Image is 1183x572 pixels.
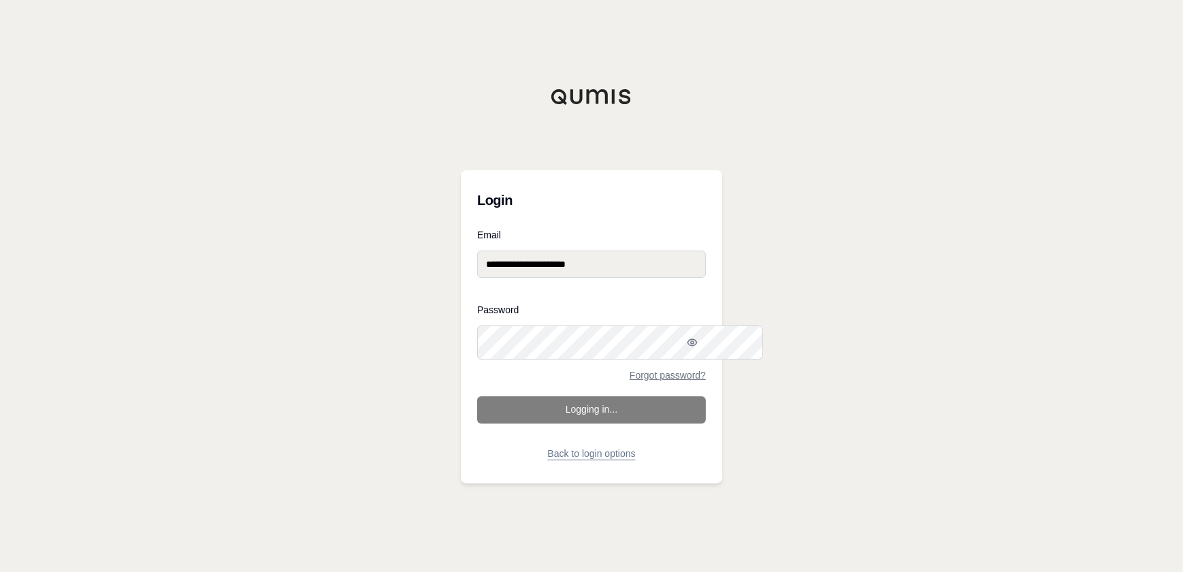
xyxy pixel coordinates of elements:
[477,440,706,467] button: Back to login options
[630,370,706,380] a: Forgot password?
[477,230,706,240] label: Email
[551,89,632,105] img: Qumis
[477,187,706,214] h3: Login
[477,305,706,315] label: Password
